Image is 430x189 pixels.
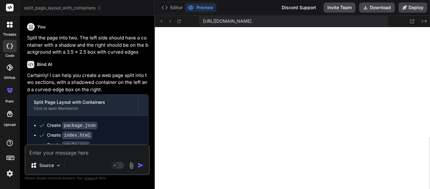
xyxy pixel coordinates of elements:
img: icon [138,162,144,168]
p: Source [39,162,54,168]
img: settings [4,168,15,179]
div: Create [47,122,98,129]
img: attachment [128,162,135,169]
p: Certainly! I can help you create a web page split into two sections, with a shadowed container on... [27,72,149,93]
button: Split Page Layout with ContainersClick to open Workbench [27,95,138,115]
div: Create [47,142,90,148]
p: Always double-check its answers. Your in Bind [25,175,150,181]
div: Split Page Layout with Containers [34,99,132,105]
h6: You [37,24,46,30]
button: Deploy [399,3,427,13]
span: privacy [84,176,96,180]
code: package.json [62,122,98,129]
button: Preview [185,3,216,12]
label: prem [5,99,14,104]
div: Create [47,132,92,139]
button: Invite Team [324,3,355,13]
p: Split the page into two. The left side should have a container with a shadow and the right should... [27,34,149,56]
span: split_page_layout_with_containers [24,5,101,11]
label: GitHub [4,75,15,80]
span: [URL][DOMAIN_NAME] [203,18,252,24]
img: Pick Models [56,163,61,168]
code: index.html [62,132,92,139]
label: Upload [4,122,16,127]
h6: Bind AI [37,61,52,68]
div: Click to open Workbench [34,106,132,111]
label: threads [3,32,16,37]
div: Discord Support [278,3,320,13]
button: Download [359,3,395,13]
iframe: Preview [155,27,430,189]
label: code [5,53,14,58]
button: Editor [159,3,185,12]
code: style.css [62,141,90,149]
